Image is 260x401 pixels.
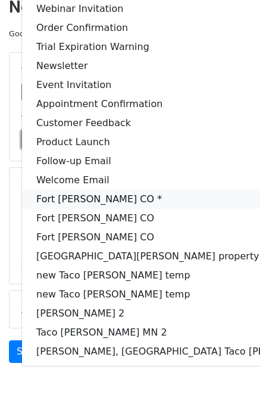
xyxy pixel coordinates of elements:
[9,340,48,363] a: Send
[201,344,260,401] iframe: Chat Widget
[9,29,156,38] small: Google Sheet:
